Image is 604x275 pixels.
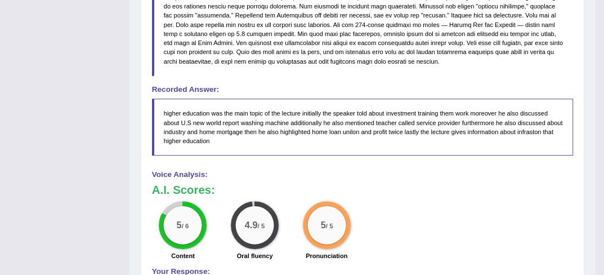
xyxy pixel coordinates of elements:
big: 4.9 [245,220,258,230]
label: Oral fluency [237,251,273,260]
big: 5 [320,220,325,230]
h4: Voice Analysis: [152,171,574,179]
small: / 6 [182,222,189,229]
big: 5 [177,220,182,230]
blockquote: higher education was the main topic of the lecture initially the speaker told about investment tr... [152,99,574,156]
h4: Recorded Answer: [152,86,574,94]
small: / 5 [257,222,265,229]
label: Pronunciation [306,251,347,260]
label: Content [171,251,195,260]
small: / 5 [325,222,333,229]
b: A.I. Scores: [152,184,215,196]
